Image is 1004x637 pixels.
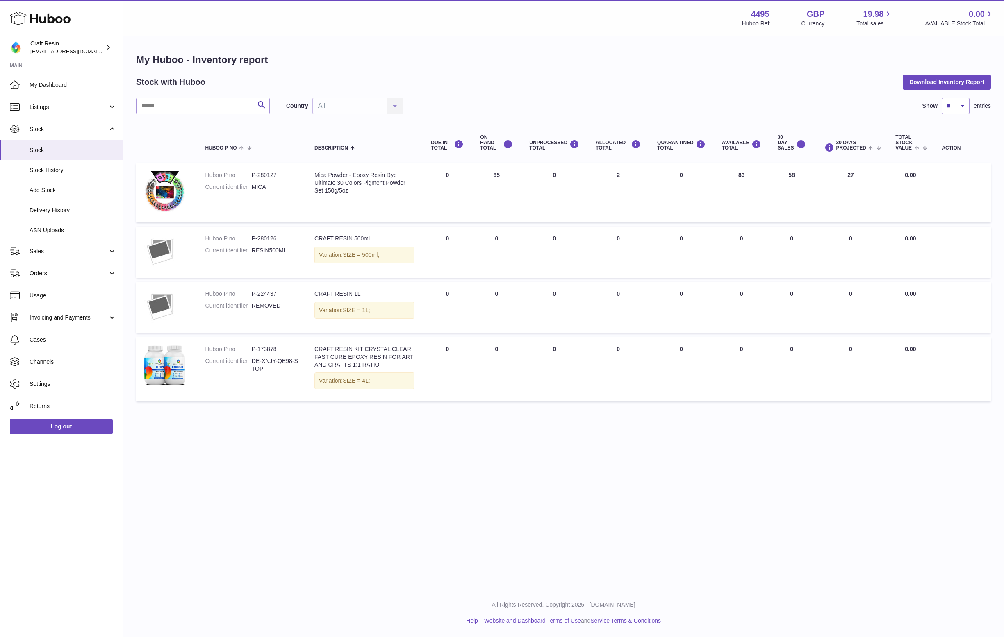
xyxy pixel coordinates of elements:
span: AVAILABLE Stock Total [925,20,994,27]
span: Channels [30,358,116,366]
td: 0 [814,227,888,278]
h2: Stock with Huboo [136,77,205,88]
td: 0 [587,227,649,278]
img: product image [144,171,185,212]
td: 2 [587,163,649,222]
td: 0 [770,282,814,333]
span: 0 [680,235,683,242]
div: Huboo Ref [742,20,770,27]
label: Country [286,102,308,110]
td: 0 [714,282,770,333]
div: CRAFT RESIN KIT CRYSTAL CLEAR FAST CURE EPOXY RESIN FOR ART AND CRAFTS 1:1 RATIO [314,345,414,369]
td: 85 [472,163,521,222]
span: Returns [30,402,116,410]
div: CRAFT RESIN 500ml [314,235,414,243]
a: Help [466,617,478,624]
td: 27 [814,163,888,222]
td: 0 [521,282,587,333]
a: 0.00 AVAILABLE Stock Total [925,9,994,27]
dt: Huboo P no [205,171,252,179]
div: Craft Resin [30,40,104,55]
td: 0 [423,227,472,278]
span: SIZE = 500ml; [343,252,379,258]
span: Huboo P no [205,145,237,151]
img: craftresinuk@gmail.com [10,41,22,54]
span: Invoicing and Payments [30,314,108,322]
div: Action [942,145,983,151]
div: UNPROCESSED Total [529,140,579,151]
a: Service Terms & Conditions [590,617,661,624]
dd: P-173878 [252,345,298,353]
span: Usage [30,292,116,299]
dt: Current identifier [205,247,252,254]
span: Total sales [856,20,893,27]
span: 0 [680,290,683,297]
span: 0.00 [969,9,985,20]
img: product image [144,235,177,267]
div: ALLOCATED Total [596,140,641,151]
span: Stock [30,146,116,154]
span: Orders [30,270,108,277]
dd: DE-XNJY-QE98-STOP [252,357,298,373]
a: Log out [10,419,113,434]
td: 0 [423,337,472,402]
span: Listings [30,103,108,111]
img: product image [144,290,177,323]
dd: P-280127 [252,171,298,179]
td: 83 [714,163,770,222]
span: [EMAIL_ADDRESS][DOMAIN_NAME] [30,48,121,54]
button: Download Inventory Report [903,75,991,89]
p: All Rights Reserved. Copyright 2025 - [DOMAIN_NAME] [130,601,997,609]
dt: Current identifier [205,302,252,310]
span: Sales [30,247,108,255]
div: DUE IN TOTAL [431,140,464,151]
span: 30 DAYS PROJECTED [836,140,866,151]
span: entries [974,102,991,110]
td: 0 [714,227,770,278]
span: SIZE = 4L; [343,377,370,384]
div: Variation: [314,302,414,319]
td: 0 [521,163,587,222]
dd: MICA [252,183,298,191]
span: My Dashboard [30,81,116,89]
dt: Huboo P no [205,290,252,298]
h1: My Huboo - Inventory report [136,53,991,66]
td: 0 [423,163,472,222]
td: 0 [472,227,521,278]
td: 0 [587,337,649,402]
span: 0.00 [905,172,916,178]
td: 0 [472,337,521,402]
span: Delivery History [30,206,116,214]
span: SIZE = 1L; [343,307,370,313]
span: Description [314,145,348,151]
a: 19.98 Total sales [856,9,893,27]
div: Mica Powder - Epoxy Resin Dye Ultimate 30 Colors Pigment Powder Set 150g/5oz [314,171,414,195]
span: 0.00 [905,290,916,297]
span: Stock History [30,166,116,174]
label: Show [922,102,938,110]
td: 0 [472,282,521,333]
div: QUARANTINED Total [657,140,706,151]
dt: Current identifier [205,183,252,191]
span: Total stock value [895,135,913,151]
span: Cases [30,336,116,344]
dd: P-224437 [252,290,298,298]
dt: Huboo P no [205,345,252,353]
span: Settings [30,380,116,388]
dd: P-280126 [252,235,298,243]
dd: REMOVED [252,302,298,310]
dd: RESIN500ML [252,247,298,254]
td: 0 [587,282,649,333]
dt: Huboo P no [205,235,252,243]
strong: 4495 [751,9,770,20]
td: 0 [770,227,814,278]
div: Variation: [314,372,414,389]
td: 0 [521,227,587,278]
td: 0 [770,337,814,402]
span: 0 [680,172,683,178]
dt: Current identifier [205,357,252,373]
strong: GBP [807,9,824,20]
span: Stock [30,125,108,133]
div: CRAFT RESIN 1L [314,290,414,298]
div: AVAILABLE Total [722,140,761,151]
